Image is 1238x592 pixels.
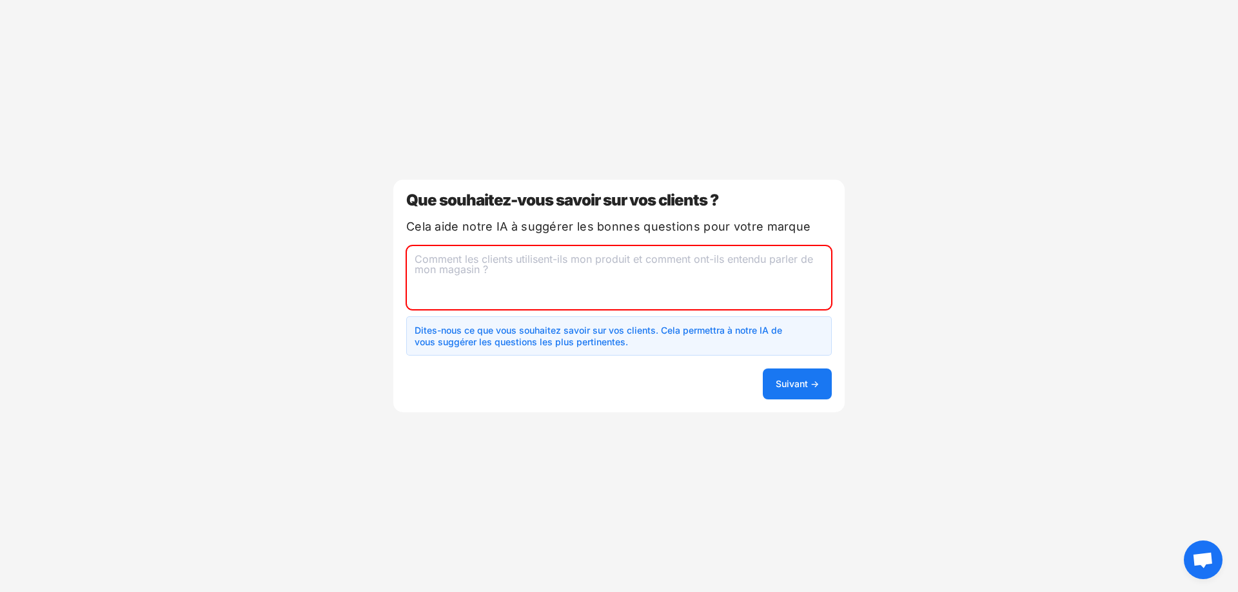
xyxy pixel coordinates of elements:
font: Que souhaitez-vous savoir sur vos clients ? [406,191,718,209]
font: Cela aide notre IA à suggérer les bonnes questions pour votre marque [406,220,811,233]
font: Suivant → [776,378,819,389]
font: Dites-nous ce que vous souhaitez savoir sur vos clients. Cela permettra à notre IA de vous suggér... [415,325,785,347]
button: Suivant → [763,368,832,399]
div: Ouvrir le chat [1184,540,1223,579]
